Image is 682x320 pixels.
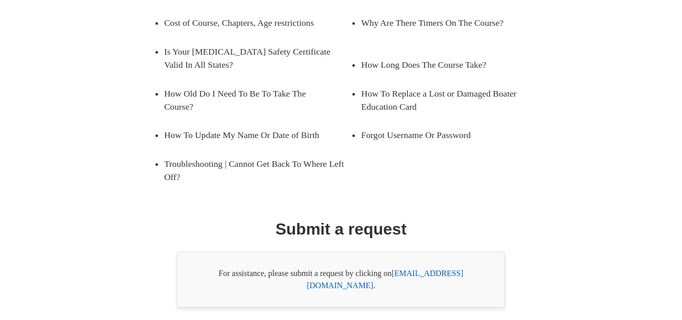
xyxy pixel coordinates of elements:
a: Is Your [MEDICAL_DATA] Safety Certificate Valid In All States? [164,37,351,79]
a: How To Replace a Lost or Damaged Boater Education Card [361,79,548,121]
a: Why Are There Timers On The Course? [361,9,533,37]
a: Troubleshooting | Cannot Get Back To Where Left Off? [164,150,351,192]
a: How To Update My Name Or Date of Birth [164,121,336,149]
a: Cost of Course, Chapters, Age restrictions [164,9,336,37]
a: How Old Do I Need To Be To Take The Course? [164,79,336,121]
h1: Submit a request [276,217,407,241]
a: Forgot Username Or Password [361,121,533,149]
div: For assistance, please submit a request by clicking on . [177,252,505,307]
a: How Long Does The Course Take? [361,51,533,79]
